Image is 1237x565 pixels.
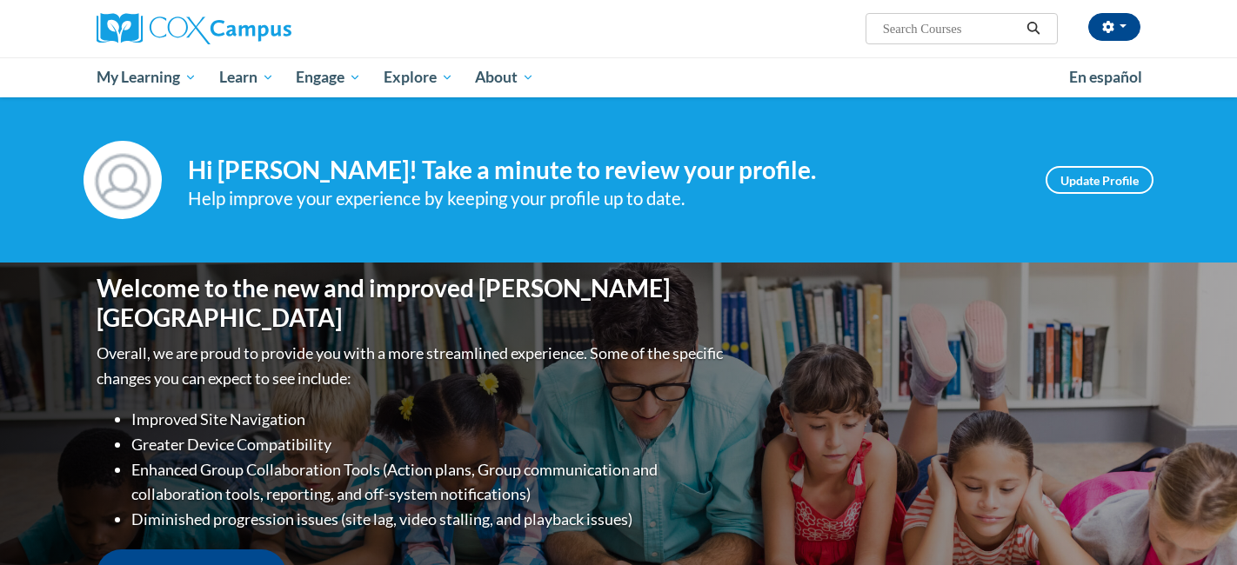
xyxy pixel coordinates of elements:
[1058,59,1153,96] a: En español
[219,67,274,88] span: Learn
[131,432,727,457] li: Greater Device Compatibility
[131,407,727,432] li: Improved Site Navigation
[97,341,727,391] p: Overall, we are proud to provide you with a more streamlined experience. Some of the specific cha...
[372,57,465,97] a: Explore
[70,57,1167,97] div: Main menu
[131,457,727,508] li: Enhanced Group Collaboration Tools (Action plans, Group communication and collaboration tools, re...
[97,13,427,44] a: Cox Campus
[188,184,1020,213] div: Help improve your experience by keeping your profile up to date.
[85,57,208,97] a: My Learning
[84,141,162,219] img: Profile Image
[1167,495,1223,551] iframe: Button to launch messaging window
[208,57,285,97] a: Learn
[97,274,727,332] h1: Welcome to the new and improved [PERSON_NAME][GEOGRAPHIC_DATA]
[97,13,291,44] img: Cox Campus
[1069,68,1142,86] span: En español
[1088,13,1140,41] button: Account Settings
[296,67,361,88] span: Engage
[188,156,1020,185] h4: Hi [PERSON_NAME]! Take a minute to review your profile.
[1020,18,1046,39] button: Search
[384,67,453,88] span: Explore
[881,18,1020,39] input: Search Courses
[1046,166,1153,194] a: Update Profile
[131,507,727,532] li: Diminished progression issues (site lag, video stalling, and playback issues)
[465,57,546,97] a: About
[97,67,197,88] span: My Learning
[284,57,372,97] a: Engage
[475,67,534,88] span: About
